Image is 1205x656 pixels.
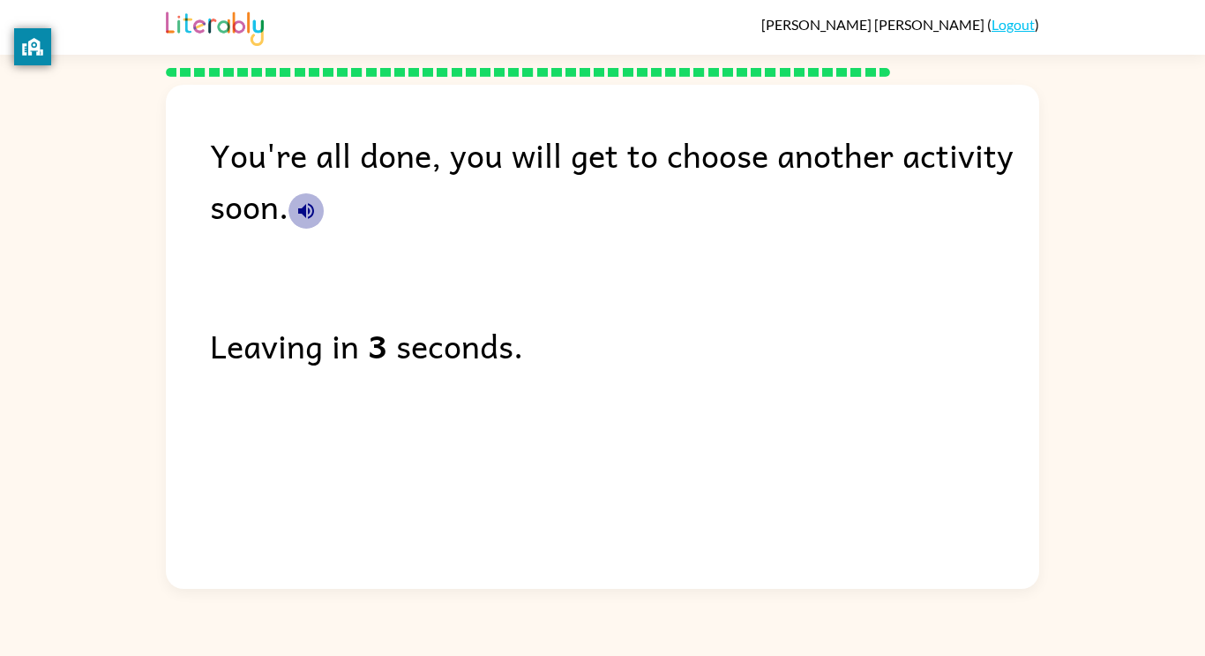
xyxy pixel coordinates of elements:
b: 3 [368,320,387,371]
div: ( ) [761,16,1039,33]
div: You're all done, you will get to choose another activity soon. [210,129,1039,231]
img: Literably [166,7,264,46]
a: Logout [992,16,1035,33]
span: [PERSON_NAME] [PERSON_NAME] [761,16,987,33]
button: privacy banner [14,28,51,65]
div: Leaving in seconds. [210,320,1039,371]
